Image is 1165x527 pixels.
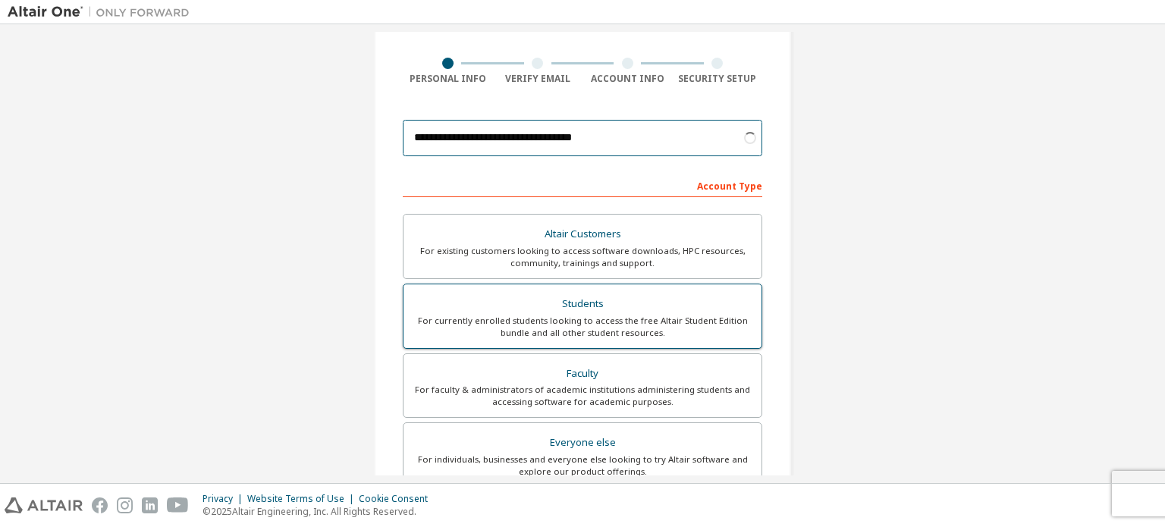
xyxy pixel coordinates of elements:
img: altair_logo.svg [5,497,83,513]
div: For individuals, businesses and everyone else looking to try Altair software and explore our prod... [413,453,752,478]
img: linkedin.svg [142,497,158,513]
div: Students [413,293,752,315]
div: For currently enrolled students looking to access the free Altair Student Edition bundle and all ... [413,315,752,339]
div: Security Setup [673,73,763,85]
div: Faculty [413,363,752,384]
div: Account Info [582,73,673,85]
img: facebook.svg [92,497,108,513]
div: For faculty & administrators of academic institutions administering students and accessing softwa... [413,384,752,408]
p: © 2025 Altair Engineering, Inc. All Rights Reserved. [203,505,437,518]
img: instagram.svg [117,497,133,513]
div: Cookie Consent [359,493,437,505]
div: Verify Email [493,73,583,85]
div: Privacy [203,493,247,505]
div: Personal Info [403,73,493,85]
div: Website Terms of Use [247,493,359,505]
div: Altair Customers [413,224,752,245]
div: Account Type [403,173,762,197]
img: Altair One [8,5,197,20]
img: youtube.svg [167,497,189,513]
div: Everyone else [413,432,752,453]
div: For existing customers looking to access software downloads, HPC resources, community, trainings ... [413,245,752,269]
